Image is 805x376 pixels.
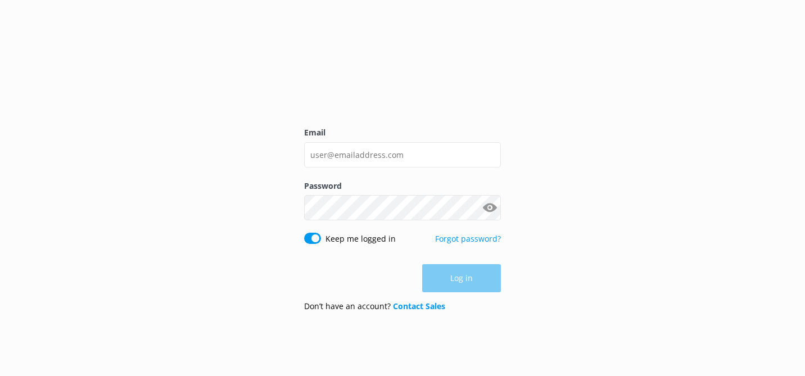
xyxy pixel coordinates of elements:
label: Email [304,126,501,139]
p: Don’t have an account? [304,300,445,312]
a: Forgot password? [435,233,501,244]
button: Show password [478,197,501,219]
label: Password [304,180,501,192]
input: user@emailaddress.com [304,142,501,167]
a: Contact Sales [393,301,445,311]
label: Keep me logged in [325,233,396,245]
